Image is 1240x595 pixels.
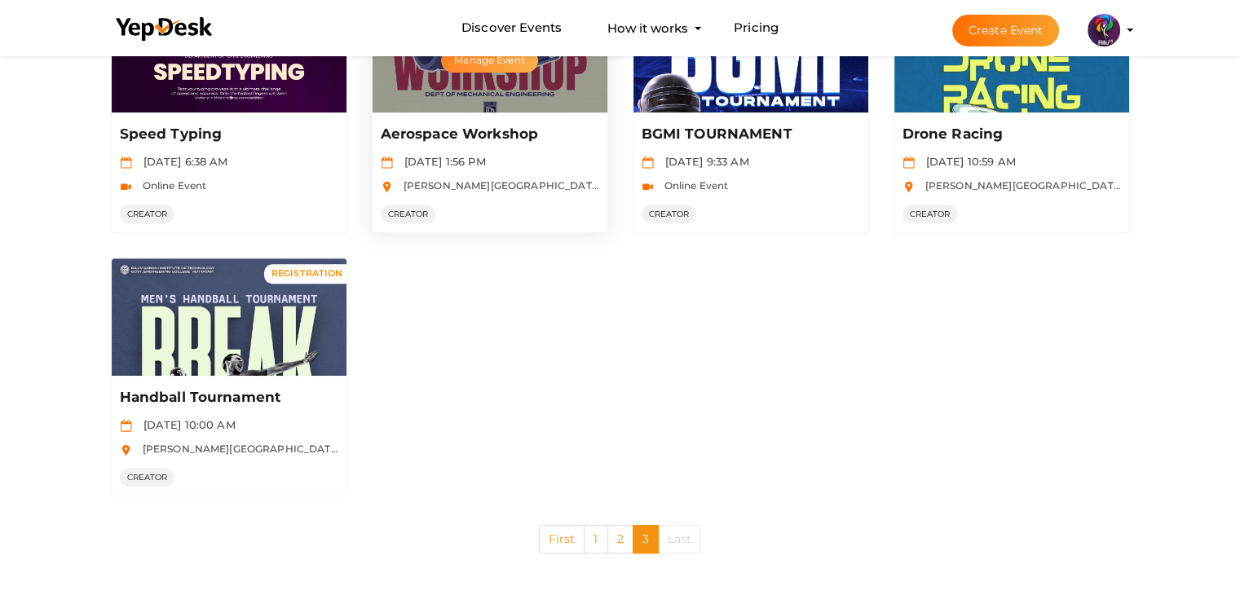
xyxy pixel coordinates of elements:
[902,125,1117,144] p: Drone Racing
[135,443,810,455] span: [PERSON_NAME][GEOGRAPHIC_DATA], [GEOGRAPHIC_DATA], [GEOGRAPHIC_DATA], [GEOGRAPHIC_DATA], [GEOGRAP...
[381,125,595,144] p: Aerospace Workshop
[135,155,228,168] span: [DATE] 6:38 AM
[381,181,393,193] img: location.svg
[120,205,175,223] span: CREATOR
[381,156,393,169] img: calendar.svg
[120,156,132,169] img: calendar.svg
[902,156,915,169] img: calendar.svg
[642,125,856,144] p: BGMI TOURNAMENT
[120,420,132,432] img: calendar.svg
[656,179,729,192] span: Online Event
[135,418,236,431] span: [DATE] 10:00 AM
[539,525,585,553] a: First
[658,525,702,553] a: Last
[902,205,958,223] span: CREATOR
[396,155,486,168] span: [DATE] 1:56 PM
[135,179,207,192] span: Online Event
[120,444,132,456] img: location.svg
[633,525,659,553] a: 3
[902,181,915,193] img: location.svg
[642,205,697,223] span: CREATOR
[657,155,749,168] span: [DATE] 9:33 AM
[952,15,1060,46] button: Create Event
[642,156,654,169] img: calendar.svg
[441,48,537,73] button: Manage Event
[395,179,1071,192] span: [PERSON_NAME][GEOGRAPHIC_DATA], [GEOGRAPHIC_DATA], [GEOGRAPHIC_DATA], [GEOGRAPHIC_DATA], [GEOGRAP...
[461,13,562,43] a: Discover Events
[918,155,1016,168] span: [DATE] 10:59 AM
[381,205,436,223] span: CREATOR
[602,13,693,43] button: How it works
[120,388,334,408] p: Handball Tournament
[734,13,779,43] a: Pricing
[642,181,654,193] img: video-icon.svg
[120,181,132,193] img: video-icon.svg
[120,468,175,487] span: CREATOR
[1088,14,1120,46] img: 5BK8ZL5P_small.png
[584,525,607,553] a: 1
[607,525,633,553] a: 2
[120,125,334,144] p: Speed Typing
